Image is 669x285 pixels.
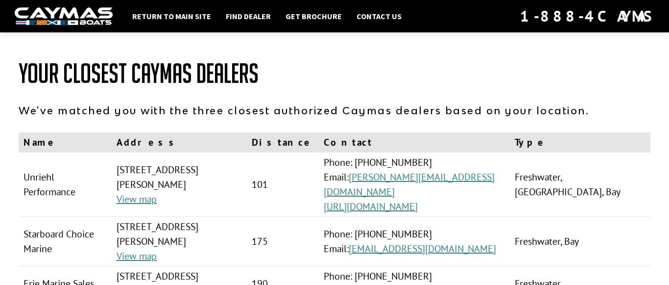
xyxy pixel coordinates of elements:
[510,153,650,217] td: Freshwater, [GEOGRAPHIC_DATA], Bay
[112,217,247,266] td: [STREET_ADDRESS][PERSON_NAME]
[281,10,347,23] a: Get Brochure
[352,10,406,23] a: Contact Us
[19,59,650,88] h1: Your Closest Caymas Dealers
[319,132,510,153] th: Contact
[520,5,654,27] div: 1-888-4CAYMAS
[127,10,216,23] a: Return to main site
[510,217,650,266] td: Freshwater, Bay
[349,242,496,255] a: [EMAIL_ADDRESS][DOMAIN_NAME]
[247,217,319,266] td: 175
[19,132,112,153] th: Name
[19,103,650,118] p: We've matched you with the three closest authorized Caymas dealers based on your location.
[19,217,112,266] td: Starboard Choice Marine
[324,171,495,198] a: [PERSON_NAME][EMAIL_ADDRESS][DOMAIN_NAME]
[221,10,276,23] a: Find Dealer
[19,153,112,217] td: Unriehl Performance
[112,132,247,153] th: Address
[247,132,319,153] th: Distance
[319,217,510,266] td: Phone: [PHONE_NUMBER] Email:
[112,153,247,217] td: [STREET_ADDRESS][PERSON_NAME]
[247,153,319,217] td: 101
[510,132,650,153] th: Type
[15,7,113,26] img: white-logo-c9c8dbefe5ff5ceceb0f0178aa75bf4bb51f6bca0971e226c86eb53dfe498488.png
[117,193,157,206] a: View map
[319,153,510,217] td: Phone: [PHONE_NUMBER] Email:
[117,250,157,262] a: View map
[324,200,418,213] a: [URL][DOMAIN_NAME]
